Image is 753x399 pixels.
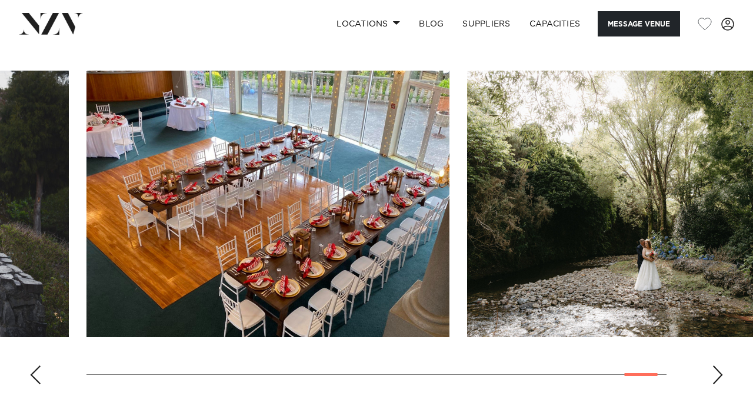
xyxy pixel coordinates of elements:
[453,11,519,36] a: SUPPLIERS
[86,71,449,337] swiper-slide: 26 / 27
[327,11,409,36] a: Locations
[598,11,680,36] button: Message Venue
[19,13,83,34] img: nzv-logo.png
[409,11,453,36] a: BLOG
[520,11,590,36] a: Capacities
